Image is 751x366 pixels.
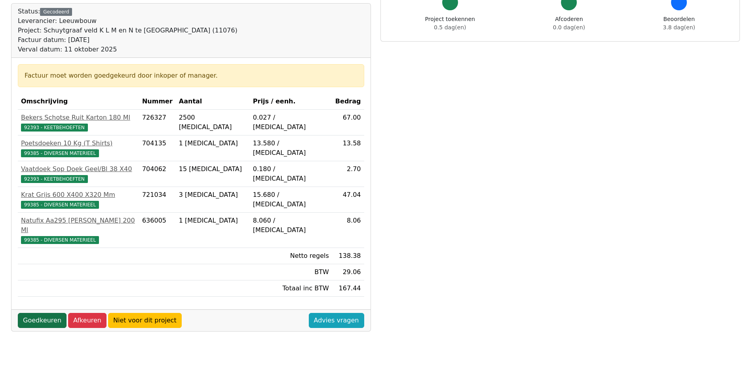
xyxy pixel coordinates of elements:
div: 15.680 / [MEDICAL_DATA] [253,190,329,209]
div: Leverancier: Leeuwbouw [18,16,238,26]
td: 8.06 [332,213,364,248]
div: 2500 [MEDICAL_DATA] [179,113,247,132]
div: 1 [MEDICAL_DATA] [179,139,247,148]
a: Krat Grijs 600 X400 X320 Mm99385 - DIVERSEN MATERIEEL [21,190,136,209]
td: 167.44 [332,280,364,297]
th: Bedrag [332,93,364,110]
td: Totaal inc BTW [250,280,332,297]
td: 704135 [139,135,176,161]
div: Natufix Aa295 [PERSON_NAME] 200 Ml [21,216,136,235]
span: 99385 - DIVERSEN MATERIEEL [21,201,99,209]
div: Beoordelen [663,15,695,32]
a: Advies vragen [309,313,364,328]
a: Niet voor dit project [108,313,182,328]
div: Factuur datum: [DATE] [18,35,238,45]
div: Krat Grijs 600 X400 X320 Mm [21,190,136,200]
th: Nummer [139,93,176,110]
td: 138.38 [332,248,364,264]
td: Netto regels [250,248,332,264]
div: 1 [MEDICAL_DATA] [179,216,247,225]
td: 636005 [139,213,176,248]
td: 2.70 [332,161,364,187]
a: Natufix Aa295 [PERSON_NAME] 200 Ml99385 - DIVERSEN MATERIEEL [21,216,136,244]
a: Afkeuren [68,313,106,328]
th: Aantal [176,93,250,110]
div: 13.580 / [MEDICAL_DATA] [253,139,329,158]
span: 92393 - KEETBEHOEFTEN [21,124,88,132]
div: Verval datum: 11 oktober 2025 [18,45,238,54]
a: Bekers Schotse Ruit Karton 180 Ml92393 - KEETBEHOEFTEN [21,113,136,132]
td: 29.06 [332,264,364,280]
th: Omschrijving [18,93,139,110]
div: 0.180 / [MEDICAL_DATA] [253,164,329,183]
span: 0.5 dag(en) [434,24,466,30]
div: Project toekennen [425,15,475,32]
th: Prijs / eenh. [250,93,332,110]
span: 99385 - DIVERSEN MATERIEEL [21,236,99,244]
td: 704062 [139,161,176,187]
a: Goedkeuren [18,313,67,328]
div: Gecodeerd [40,8,72,16]
td: 47.04 [332,187,364,213]
div: Factuur moet worden goedgekeurd door inkoper of manager. [25,71,357,80]
a: Vaatdoek Sop Doek Geel/Bl 38 X4092393 - KEETBEHOEFTEN [21,164,136,183]
td: 13.58 [332,135,364,161]
span: 92393 - KEETBEHOEFTEN [21,175,88,183]
td: 67.00 [332,110,364,135]
td: 721034 [139,187,176,213]
span: 99385 - DIVERSEN MATERIEEL [21,149,99,157]
div: Project: Schuytgraaf veld K L M en N te [GEOGRAPHIC_DATA] (11076) [18,26,238,35]
td: 726327 [139,110,176,135]
span: 3.8 dag(en) [663,24,695,30]
div: 0.027 / [MEDICAL_DATA] [253,113,329,132]
div: Afcoderen [553,15,585,32]
div: 8.060 / [MEDICAL_DATA] [253,216,329,235]
div: Status: [18,7,238,54]
div: 15 [MEDICAL_DATA] [179,164,247,174]
span: 0.0 dag(en) [553,24,585,30]
a: Poetsdoeken 10 Kg (T Shirts)99385 - DIVERSEN MATERIEEL [21,139,136,158]
div: Vaatdoek Sop Doek Geel/Bl 38 X40 [21,164,136,174]
div: Bekers Schotse Ruit Karton 180 Ml [21,113,136,122]
div: Poetsdoeken 10 Kg (T Shirts) [21,139,136,148]
td: BTW [250,264,332,280]
div: 3 [MEDICAL_DATA] [179,190,247,200]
